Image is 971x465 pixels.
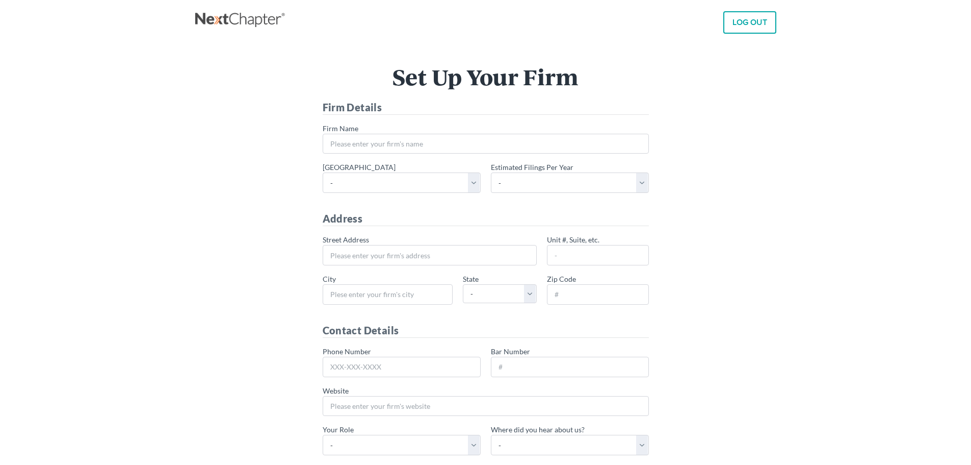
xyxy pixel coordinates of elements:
input: # [491,357,649,377]
input: Please enter your firm's website [323,396,649,417]
input: Plese enter your firm's city [323,284,453,305]
h4: Contact Details [323,323,649,338]
label: Zip Code [547,274,576,284]
input: # [547,284,649,305]
label: [GEOGRAPHIC_DATA] [323,162,396,173]
label: Website [323,385,349,396]
label: Phone Number [323,346,371,357]
label: Street Address [323,234,369,245]
input: Please enter your firm's name [323,134,649,154]
input: - [547,245,649,265]
label: Estimated Filings Per Year [491,162,573,173]
h4: Firm Details [323,100,649,115]
h1: Set Up Your Firm [205,66,766,88]
label: Firm Name [323,123,358,134]
h4: Address [323,211,649,226]
input: Please enter your firm's address [323,245,537,265]
label: Bar Number [491,346,530,357]
label: Unit #, Suite, etc. [547,234,599,245]
label: City [323,274,336,284]
label: State [463,274,479,284]
label: Where did you hear about us? [491,424,585,435]
label: Your Role [323,424,354,435]
a: LOG OUT [723,11,776,34]
input: XXX-XXX-XXXX [323,357,481,377]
